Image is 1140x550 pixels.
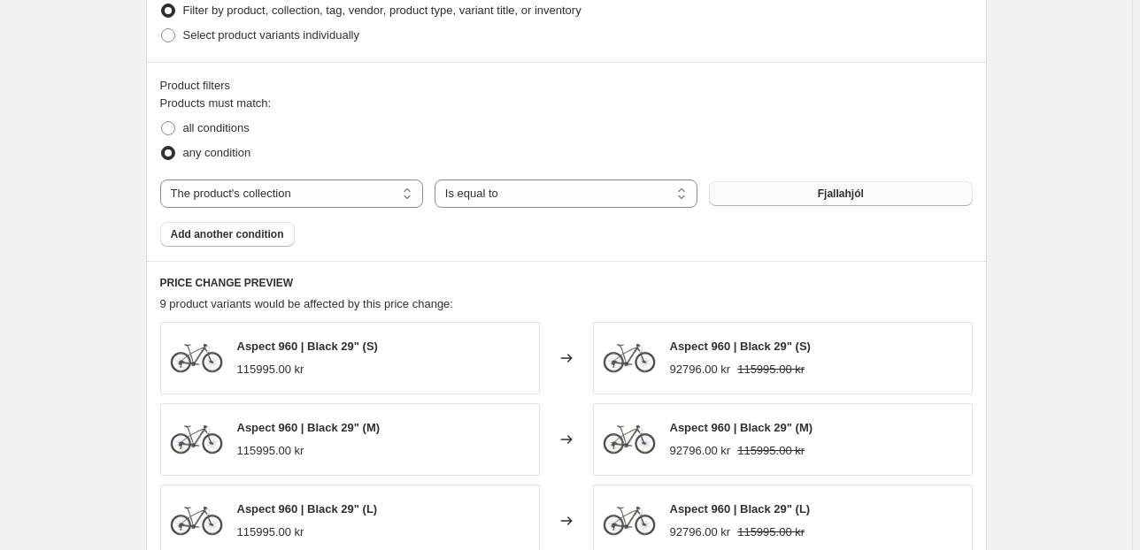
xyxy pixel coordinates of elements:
span: Fjallahjól [818,187,864,201]
button: Fjallahjól [709,181,972,206]
span: Filter by product, collection, tag, vendor, product type, variant title, or inventory [183,4,582,17]
strike: 115995.00 kr [737,442,805,460]
span: any condition [183,146,251,159]
span: all conditions [183,121,250,134]
img: 286349_80x.png [603,494,656,547]
span: Aspect 960 | Black 29" (L) [237,502,378,516]
span: Products must match: [160,96,272,110]
img: 286349_80x.png [170,332,223,385]
div: Product filters [160,77,973,95]
button: Add another condition [160,222,295,247]
span: Select product variants individually [183,28,359,42]
div: 92796.00 kr [670,361,731,378]
strike: 115995.00 kr [737,523,805,541]
img: 286349_80x.png [603,413,656,466]
div: 92796.00 kr [670,523,731,541]
span: Aspect 960 | Black 29" (M) [670,421,813,434]
strike: 115995.00 kr [737,361,805,378]
img: 286349_80x.png [170,413,223,466]
div: 115995.00 kr [237,523,304,541]
div: 115995.00 kr [237,361,304,378]
div: 92796.00 kr [670,442,731,460]
img: 286349_80x.png [603,332,656,385]
h6: PRICE CHANGE PREVIEW [160,276,973,290]
img: 286349_80x.png [170,494,223,547]
span: Aspect 960 | Black 29" (L) [670,502,811,516]
div: 115995.00 kr [237,442,304,460]
span: Add another condition [171,227,284,241]
span: Aspect 960 | Black 29" (M) [237,421,381,434]
span: 9 product variants would be affected by this price change: [160,297,453,310]
span: Aspect 960 | Black 29" (S) [237,340,378,353]
span: Aspect 960 | Black 29" (S) [670,340,811,353]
